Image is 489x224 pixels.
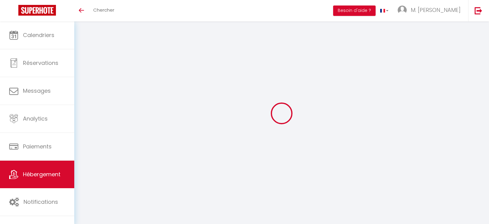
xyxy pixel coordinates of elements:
[93,7,114,13] span: Chercher
[411,6,461,14] span: M. [PERSON_NAME]
[23,170,61,178] span: Hébergement
[18,5,56,16] img: Super Booking
[23,31,54,39] span: Calendriers
[23,143,52,150] span: Paiements
[475,7,482,14] img: logout
[23,59,58,67] span: Réservations
[23,87,51,95] span: Messages
[24,198,58,206] span: Notifications
[398,6,407,15] img: ...
[23,115,48,122] span: Analytics
[333,6,376,16] button: Besoin d'aide ?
